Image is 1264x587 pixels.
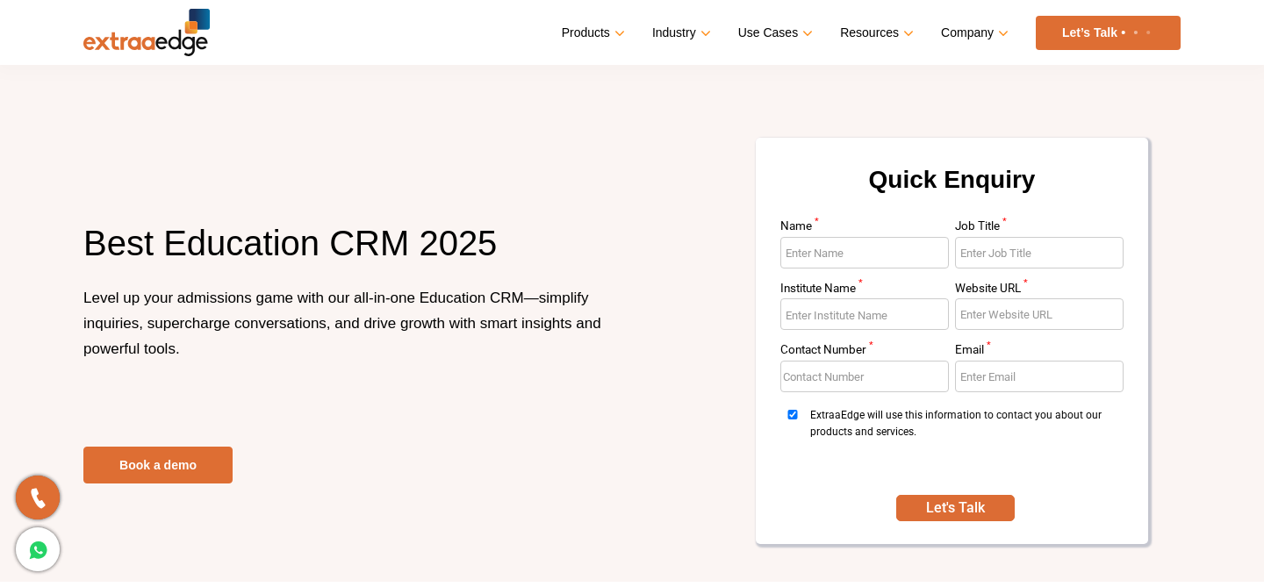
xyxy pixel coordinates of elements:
[955,298,1124,330] input: Enter Website URL
[955,237,1124,268] input: Enter Job Title
[780,361,949,392] input: Enter Contact Number
[955,220,1124,237] label: Job Title
[840,20,910,46] a: Resources
[562,20,621,46] a: Products
[83,290,601,357] span: Level up your admissions game with our all-in-one Education CRM—simplify inquiries, supercharge c...
[777,159,1127,220] h2: Quick Enquiry
[941,20,1005,46] a: Company
[83,386,270,422] img: aggregate-rating-by-users
[780,237,949,268] input: Enter Name
[780,283,949,299] label: Institute Name
[83,447,233,483] a: Book a demo
[738,20,809,46] a: Use Cases
[1036,16,1181,50] a: Let’s Talk
[652,20,707,46] a: Industry
[780,344,949,361] label: Contact Number
[83,220,619,285] h1: Best Education CRM 2025
[780,220,949,237] label: Name
[780,410,805,419] input: ExtraaEdge will use this information to contact you about our products and services.
[955,344,1124,361] label: Email
[896,495,1014,521] button: SUBMIT
[810,407,1118,473] span: ExtraaEdge will use this information to contact you about our products and services.
[780,298,949,330] input: Enter Institute Name
[955,283,1124,299] label: Website URL
[955,361,1124,392] input: Enter Email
